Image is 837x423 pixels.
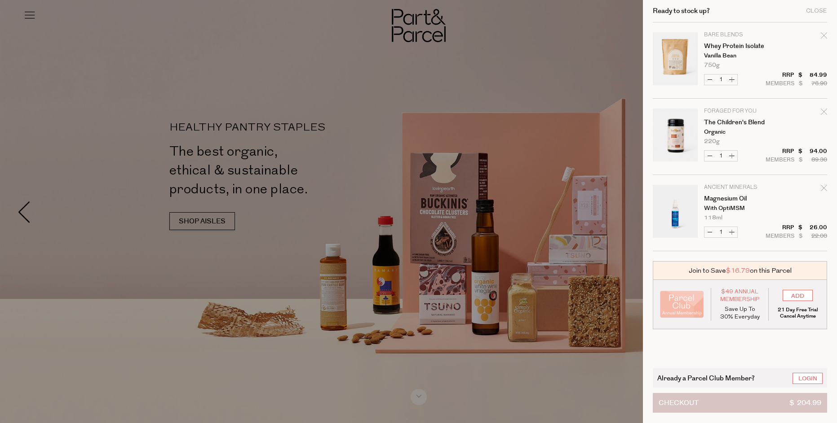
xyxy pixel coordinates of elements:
[704,119,774,126] a: The Children's Blend
[704,109,774,114] p: Foraged For You
[806,8,827,14] div: Close
[793,373,823,384] a: Login
[821,183,827,196] div: Remove Magnesium Oil
[704,53,774,59] p: Vanilla Bean
[704,62,720,68] span: 750g
[704,205,774,211] p: With OptiMSM
[653,393,827,413] button: Checkout$ 204.99
[718,305,762,321] p: Save Up To 30% Everyday
[704,196,774,202] a: Magnesium Oil
[715,74,726,85] input: QTY Whey Protein Isolate
[718,288,762,303] span: $49 Annual Membership
[659,393,699,412] span: Checkout
[715,227,726,237] input: QTY Magnesium Oil
[704,43,774,49] a: Whey Protein Isolate
[704,215,722,221] span: 118ml
[821,31,827,43] div: Remove Whey Protein Isolate
[704,139,720,144] span: 220g
[653,8,710,14] h2: Ready to stock up?
[821,107,827,119] div: Remove The Children's Blend
[704,129,774,135] p: Organic
[775,307,820,319] p: 21 Day Free Trial Cancel Anytime
[653,261,827,280] div: Join to Save on this Parcel
[783,290,813,301] input: ADD
[657,373,755,383] span: Already a Parcel Club Member?
[715,151,726,161] input: QTY The Children's Blend
[726,266,750,275] span: $16.79
[704,32,774,38] p: Bare Blends
[704,185,774,190] p: Ancient Minerals
[789,393,821,412] span: $ 204.99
